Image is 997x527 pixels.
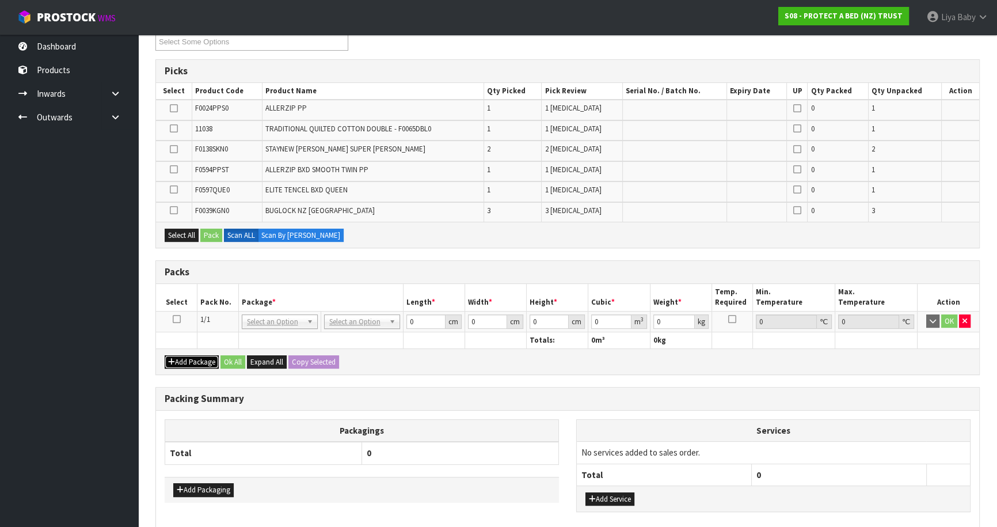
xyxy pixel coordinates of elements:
[156,284,197,311] th: Select
[622,83,726,100] th: Serial No. / Batch No.
[265,103,307,113] span: ALLERZIP PP
[288,355,339,369] button: Copy Selected
[577,464,752,486] th: Total
[810,165,814,175] span: 0
[545,185,601,195] span: 1 [MEDICAL_DATA]
[545,165,601,175] span: 1 [MEDICAL_DATA]
[238,284,403,311] th: Package
[200,229,222,242] button: Pack
[165,393,971,404] h3: Packing Summary
[753,284,835,311] th: Min. Temperature
[778,7,909,25] a: S08 - PROTECT A BED (NZ) TRUST
[810,103,814,113] span: 0
[872,103,875,113] span: 1
[711,284,753,311] th: Temp. Required
[545,124,601,134] span: 1 [MEDICAL_DATA]
[787,83,808,100] th: UP
[641,316,644,323] sup: 3
[869,83,942,100] th: Qty Unpacked
[265,124,431,134] span: TRADITIONAL QUILTED COTTON DOUBLE - F0065DBL0
[810,185,814,195] span: 0
[250,357,283,367] span: Expand All
[403,284,465,311] th: Length
[224,229,258,242] label: Scan ALL
[817,314,832,329] div: ℃
[329,315,385,329] span: Select an Option
[941,314,957,328] button: OK
[165,229,199,242] button: Select All
[941,12,956,22] span: Liya
[165,419,559,442] th: Packagings
[650,284,711,311] th: Weight
[545,103,601,113] span: 1 [MEDICAL_DATA]
[200,314,210,324] span: 1/1
[810,206,814,215] span: 0
[756,469,761,480] span: 0
[545,144,601,154] span: 2 [MEDICAL_DATA]
[810,144,814,154] span: 0
[165,355,219,369] button: Add Package
[265,144,425,154] span: STAYNEW [PERSON_NAME] SUPER [PERSON_NAME]
[195,185,230,195] span: F0597QUE0
[588,284,650,311] th: Cubic
[247,355,287,369] button: Expand All
[591,335,595,345] span: 0
[195,124,212,134] span: 11038
[98,13,116,24] small: WMS
[899,314,914,329] div: ℃
[487,124,490,134] span: 1
[872,144,875,154] span: 2
[220,355,245,369] button: Ok All
[545,206,601,215] span: 3 [MEDICAL_DATA]
[446,314,462,329] div: cm
[192,83,262,100] th: Product Code
[785,11,903,21] strong: S08 - PROTECT A BED (NZ) TRUST
[195,144,228,154] span: F0138SKN0
[631,314,647,329] div: m
[695,314,709,329] div: kg
[195,206,229,215] span: F0039KGN0
[585,492,634,506] button: Add Service
[957,12,976,22] span: Baby
[173,483,234,497] button: Add Packaging
[872,185,875,195] span: 1
[588,332,650,348] th: m³
[156,83,192,100] th: Select
[577,420,970,442] th: Services
[265,206,375,215] span: BUGLOCK NZ [GEOGRAPHIC_DATA]
[265,185,348,195] span: ELITE TENCEL BXD QUEEN
[872,206,875,215] span: 3
[265,165,368,175] span: ALLERZIP BXD SMOOTH TWIN PP
[835,284,918,311] th: Max. Temperature
[487,165,490,175] span: 1
[165,442,362,464] th: Total
[487,185,490,195] span: 1
[465,284,526,311] th: Width
[808,83,869,100] th: Qty Packed
[542,83,622,100] th: Pick Review
[872,124,875,134] span: 1
[650,332,711,348] th: kg
[918,284,979,311] th: Action
[165,267,971,278] h3: Packs
[487,206,490,215] span: 3
[727,83,787,100] th: Expiry Date
[195,165,229,175] span: F0594PPST
[487,103,490,113] span: 1
[527,332,588,348] th: Totals:
[165,66,971,77] h3: Picks
[17,10,32,24] img: cube-alt.png
[577,442,970,464] td: No services added to sales order.
[527,284,588,311] th: Height
[367,448,371,458] span: 0
[653,335,657,345] span: 0
[810,124,814,134] span: 0
[197,284,239,311] th: Pack No.
[487,144,490,154] span: 2
[942,83,979,100] th: Action
[569,314,585,329] div: cm
[258,229,344,242] label: Scan By [PERSON_NAME]
[37,10,96,25] span: ProStock
[195,103,229,113] span: F0024PPS0
[872,165,875,175] span: 1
